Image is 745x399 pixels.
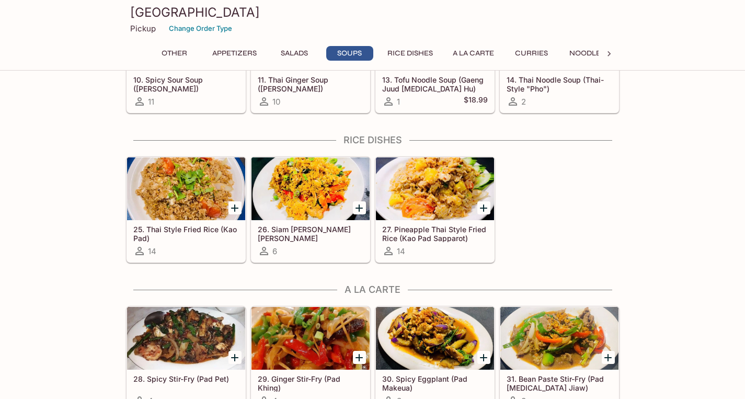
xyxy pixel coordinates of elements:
[508,46,555,61] button: Curries
[228,351,242,364] button: Add 28. Spicy Stir-Fry (Pad Pet)
[397,97,400,107] span: 1
[251,157,370,220] div: 26. Siam Basil Fried Rice (Kao Pad Ka Pao)
[464,95,488,108] h5: $18.99
[126,134,620,146] h4: Rice Dishes
[353,351,366,364] button: Add 29. Ginger Stir-Fry (Pad Khing)
[258,75,363,93] h5: 11. Thai Ginger Soup ([PERSON_NAME])
[353,201,366,214] button: Add 26. Siam Basil Fried Rice (Kao Pad Ka Pao)
[207,46,262,61] button: Appetizers
[477,201,490,214] button: Add 27. Pineapple Thai Style Fried Rice (Kao Pad Sapparot)
[151,46,198,61] button: Other
[602,351,615,364] button: Add 31. Bean Paste Stir-Fry (Pad Tao Jiaw)
[258,374,363,392] h5: 29. Ginger Stir-Fry (Pad Khing)
[251,8,370,71] div: 11. Thai Ginger Soup (Tom Kha)
[127,157,246,263] a: 25. Thai Style Fried Rice (Kao Pad)14
[133,75,239,93] h5: 10. Spicy Sour Soup ([PERSON_NAME])
[447,46,500,61] button: A La Carte
[376,307,494,370] div: 30. Spicy Eggplant (Pad Makeua)
[251,307,370,370] div: 29. Ginger Stir-Fry (Pad Khing)
[376,8,494,71] div: 13. Tofu Noodle Soup (Gaeng Juud Tao Hu)
[507,75,612,93] h5: 14. Thai Noodle Soup (Thai-Style "Pho")
[127,8,245,71] div: 10. Spicy Sour Soup (Tom Yum)
[382,225,488,242] h5: 27. Pineapple Thai Style Fried Rice (Kao Pad Sapparot)
[376,157,494,220] div: 27. Pineapple Thai Style Fried Rice (Kao Pad Sapparot)
[375,157,495,263] a: 27. Pineapple Thai Style Fried Rice (Kao Pad Sapparot)14
[272,246,277,256] span: 6
[148,97,154,107] span: 11
[148,246,156,256] span: 14
[130,24,156,33] p: Pickup
[127,157,245,220] div: 25. Thai Style Fried Rice (Kao Pad)
[382,75,488,93] h5: 13. Tofu Noodle Soup (Gaeng Juud [MEDICAL_DATA] Hu)
[126,284,620,295] h4: A La Carte
[258,225,363,242] h5: 26. Siam [PERSON_NAME] [PERSON_NAME] ([PERSON_NAME] Pad [PERSON_NAME])
[477,351,490,364] button: Add 30. Spicy Eggplant (Pad Makeua)
[500,307,618,370] div: 31. Bean Paste Stir-Fry (Pad Tao Jiaw)
[127,307,245,370] div: 28. Spicy Stir-Fry (Pad Pet)
[500,8,618,71] div: 14. Thai Noodle Soup (Thai-Style "Pho")
[521,97,526,107] span: 2
[133,225,239,242] h5: 25. Thai Style Fried Rice (Kao Pad)
[271,46,318,61] button: Salads
[382,374,488,392] h5: 30. Spicy Eggplant (Pad Makeua)
[272,97,280,107] span: 10
[326,46,373,61] button: Soups
[130,4,615,20] h3: [GEOGRAPHIC_DATA]
[228,201,242,214] button: Add 25. Thai Style Fried Rice (Kao Pad)
[382,46,439,61] button: Rice Dishes
[133,374,239,383] h5: 28. Spicy Stir-Fry (Pad Pet)
[507,374,612,392] h5: 31. Bean Paste Stir-Fry (Pad [MEDICAL_DATA] Jiaw)
[397,246,405,256] span: 14
[251,157,370,263] a: 26. Siam [PERSON_NAME] [PERSON_NAME] ([PERSON_NAME] Pad [PERSON_NAME])6
[164,20,237,37] button: Change Order Type
[564,46,611,61] button: Noodles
